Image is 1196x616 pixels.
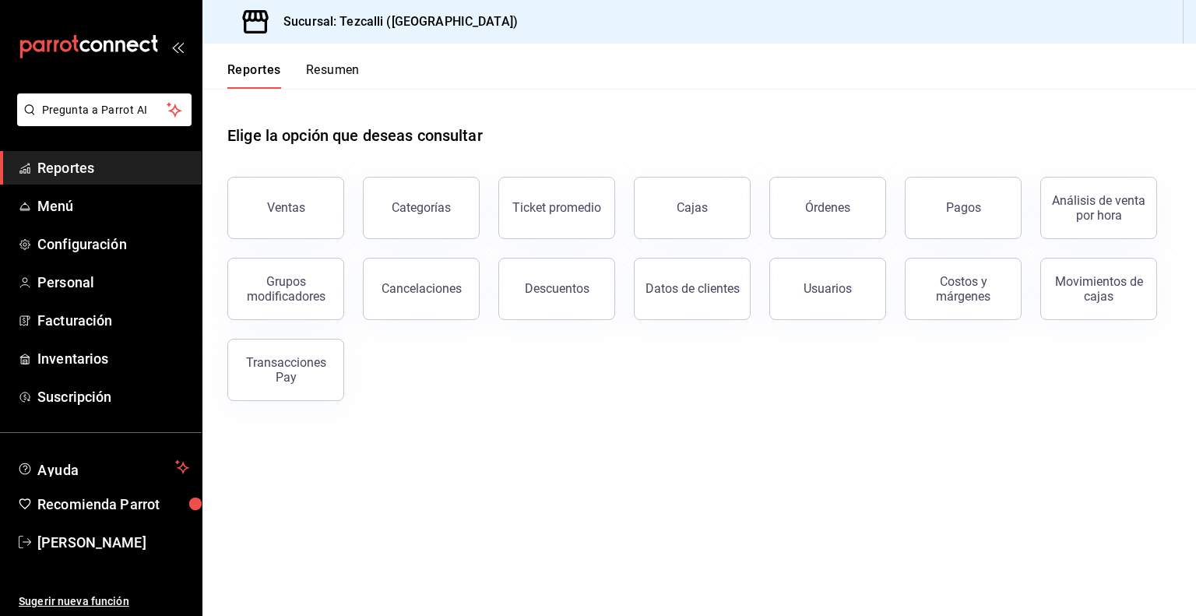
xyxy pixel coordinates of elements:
div: Cajas [677,200,708,215]
button: Costos y márgenes [905,258,1022,320]
span: Reportes [37,157,189,178]
button: Transacciones Pay [227,339,344,401]
span: Inventarios [37,348,189,369]
span: Suscripción [37,386,189,407]
button: Órdenes [769,177,886,239]
button: Grupos modificadores [227,258,344,320]
span: Facturación [37,310,189,331]
span: Recomienda Parrot [37,494,189,515]
div: Datos de clientes [645,281,740,296]
button: Usuarios [769,258,886,320]
a: Pregunta a Parrot AI [11,113,192,129]
span: Personal [37,272,189,293]
div: Cancelaciones [382,281,462,296]
div: navigation tabs [227,62,360,89]
div: Movimientos de cajas [1050,274,1147,304]
div: Grupos modificadores [237,274,334,304]
button: open_drawer_menu [171,40,184,53]
span: Ayuda [37,458,169,477]
button: Análisis de venta por hora [1040,177,1157,239]
button: Movimientos de cajas [1040,258,1157,320]
button: Cancelaciones [363,258,480,320]
button: Reportes [227,62,281,89]
div: Transacciones Pay [237,355,334,385]
span: Configuración [37,234,189,255]
div: Pagos [946,200,981,215]
span: [PERSON_NAME] [37,532,189,553]
div: Categorías [392,200,451,215]
div: Órdenes [805,200,850,215]
button: Ticket promedio [498,177,615,239]
button: Cajas [634,177,751,239]
div: Usuarios [804,281,852,296]
button: Categorías [363,177,480,239]
h1: Elige la opción que deseas consultar [227,124,483,147]
h3: Sucursal: Tezcalli ([GEOGRAPHIC_DATA]) [271,12,518,31]
span: Sugerir nueva función [19,593,189,610]
div: Ticket promedio [512,200,601,215]
button: Descuentos [498,258,615,320]
div: Descuentos [525,281,589,296]
button: Pagos [905,177,1022,239]
span: Pregunta a Parrot AI [42,102,167,118]
button: Pregunta a Parrot AI [17,93,192,126]
button: Ventas [227,177,344,239]
button: Datos de clientes [634,258,751,320]
button: Resumen [306,62,360,89]
div: Costos y márgenes [915,274,1011,304]
div: Análisis de venta por hora [1050,193,1147,223]
span: Menú [37,195,189,216]
div: Ventas [267,200,305,215]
